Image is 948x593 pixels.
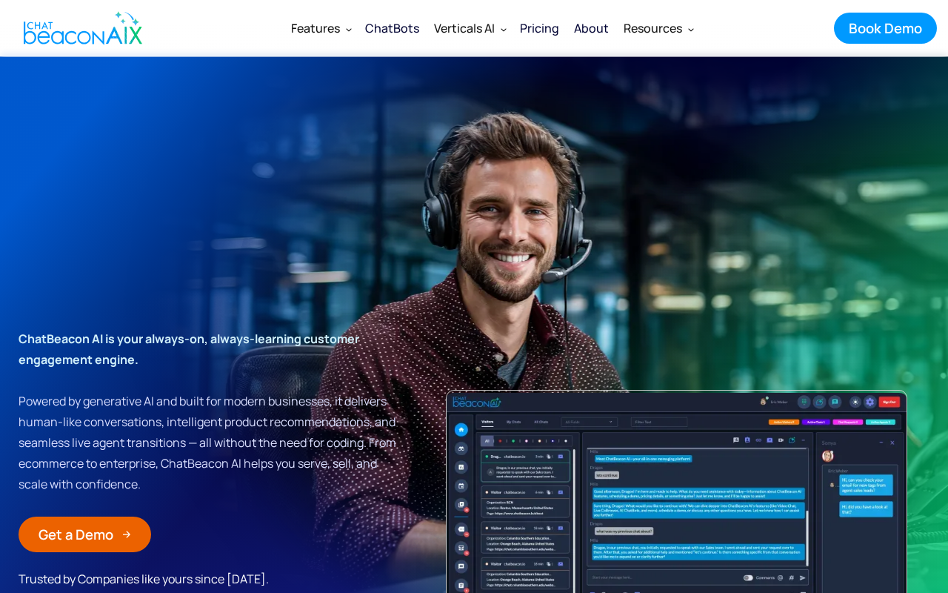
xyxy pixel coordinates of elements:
a: ChatBots [358,9,427,47]
a: Book Demo [834,13,937,44]
div: About [574,18,609,39]
div: Resources [624,18,682,39]
img: Dropdown [501,26,507,32]
div: Trusted by Companies like yours since [DATE]. [19,567,293,591]
div: Verticals AI [427,10,513,46]
div: Verticals AI [434,18,495,39]
div: Resources [616,10,700,46]
a: Pricing [513,9,567,47]
a: home [11,2,150,54]
div: Book Demo [849,19,922,38]
div: Features [284,10,358,46]
strong: ChatBeacon AI is your always-on, always-learning customer engagement engine. [19,331,359,368]
img: Arrow [122,530,131,539]
div: Pricing [520,18,559,39]
img: Dropdown [346,26,352,32]
div: Get a Demo [39,525,113,544]
a: About [567,9,616,47]
a: Get a Demo [19,517,151,552]
div: Features [291,18,340,39]
img: Dropdown [688,26,694,32]
div: ChatBots [365,18,419,39]
p: Powered by generative AI and built for modern businesses, it delivers human-like conversations, i... [19,328,401,494]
